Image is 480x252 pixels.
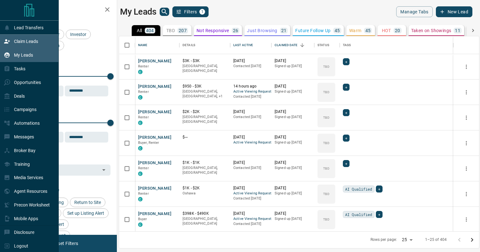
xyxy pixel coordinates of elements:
[183,89,227,99] p: Toronto
[230,36,271,54] div: Last Active
[138,95,143,100] div: condos.ca
[66,30,91,39] div: Investor
[436,6,472,17] button: New Lead
[455,28,460,33] p: 11
[462,164,471,173] button: more
[138,192,149,196] span: Renter
[295,28,330,33] p: Future Follow Up
[183,216,227,226] p: [GEOGRAPHIC_DATA], [GEOGRAPHIC_DATA]
[138,64,149,68] span: Renter
[183,58,227,64] p: $3K - $3K
[340,36,453,54] div: Tags
[345,211,372,218] span: AI Qualified
[183,84,227,89] p: $950 - $3K
[138,171,143,176] div: condos.ca
[138,222,143,227] div: condos.ca
[138,211,171,217] button: [PERSON_NAME]
[183,109,227,115] p: $2K - $2K
[343,160,350,167] div: +
[378,211,380,218] span: +
[183,36,195,54] div: Details
[462,215,471,224] button: more
[138,146,143,150] div: condos.ca
[462,62,471,72] button: more
[183,185,227,191] p: $1K - $2K
[345,109,347,116] span: +
[233,216,268,222] span: Active Viewing Request
[275,160,311,165] p: [DATE]
[343,58,350,65] div: +
[275,58,311,64] p: [DATE]
[120,7,157,17] h1: My Leads
[298,41,307,50] button: Sort
[466,234,478,246] button: Go to next page
[63,208,109,218] div: Set up Listing Alert
[138,70,143,74] div: condos.ca
[323,141,329,145] p: TBD
[179,28,187,33] p: 207
[365,28,371,33] p: 45
[138,90,149,94] span: Renter
[314,36,340,54] div: Status
[323,217,329,222] p: TBD
[138,121,143,125] div: condos.ca
[275,140,311,145] p: Signed up [DATE]
[233,135,268,140] p: [DATE]
[462,87,471,97] button: more
[275,211,311,216] p: [DATE]
[382,28,391,33] p: HOT
[197,28,229,33] p: Not Responsive
[275,216,311,221] p: Signed up [DATE]
[233,221,268,227] p: Contacted [DATE]
[275,191,311,196] p: Signed up [DATE]
[411,28,451,33] p: Taken on Showings
[72,200,103,205] span: Return to Site
[183,211,227,216] p: $398K - $490K
[323,115,329,120] p: TBD
[138,135,171,141] button: [PERSON_NAME]
[462,189,471,199] button: more
[68,32,89,37] span: Investor
[138,217,147,221] span: Buyer
[138,36,148,54] div: Name
[183,191,227,196] p: Oshawa
[233,211,268,216] p: [DATE]
[137,28,142,33] p: All
[396,6,432,17] button: Manage Tabs
[275,36,298,54] div: Claimed Date
[179,36,230,54] div: Details
[138,109,171,115] button: [PERSON_NAME]
[138,58,171,64] button: [PERSON_NAME]
[48,238,82,249] button: Reset Filters
[275,135,311,140] p: [DATE]
[183,160,227,165] p: $1K - $1K
[20,6,110,14] h2: Filters
[376,185,383,192] div: +
[233,28,238,33] p: 26
[462,138,471,148] button: more
[370,237,397,242] p: Rows per page:
[323,90,329,94] p: TBD
[345,59,347,65] span: +
[233,64,268,69] p: Contacted [DATE]
[378,186,380,192] span: +
[172,6,209,17] button: Filters1
[200,10,204,14] span: 1
[233,196,268,201] p: Contacted [DATE]
[275,84,311,89] p: [DATE]
[323,166,329,171] p: TBD
[345,84,347,90] span: +
[275,165,311,171] p: Signed up [DATE]
[233,94,268,99] p: Contacted [DATE]
[376,211,383,218] div: +
[275,185,311,191] p: [DATE]
[425,237,447,242] p: 1–25 of 404
[138,160,171,166] button: [PERSON_NAME]
[135,36,179,54] div: Name
[183,165,227,175] p: [GEOGRAPHIC_DATA], [GEOGRAPHIC_DATA]
[233,115,268,120] p: Contacted [DATE]
[183,115,227,124] p: [GEOGRAPHIC_DATA], [GEOGRAPHIC_DATA]
[138,84,171,90] button: [PERSON_NAME]
[138,185,171,192] button: [PERSON_NAME]
[233,89,268,94] span: Active Viewing Request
